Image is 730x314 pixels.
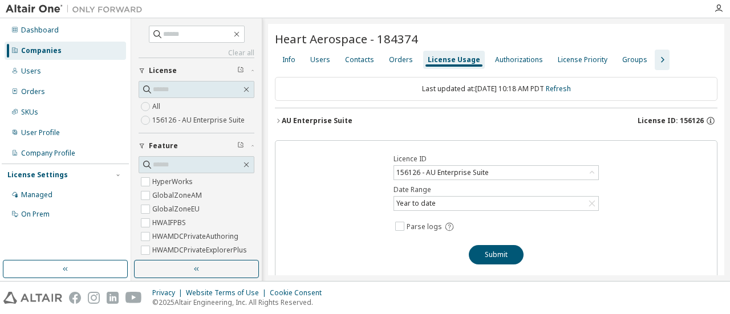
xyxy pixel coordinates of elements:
[152,202,202,216] label: GlobalZoneEU
[152,297,328,307] p: © 2025 Altair Engineering, Inc. All Rights Reserved.
[149,141,178,150] span: Feature
[21,108,38,117] div: SKUs
[310,55,330,64] div: Users
[152,243,249,257] label: HWAMDCPrivateExplorerPlus
[69,292,81,304] img: facebook.svg
[427,275,545,284] a: Download Transactional Log Parser
[107,292,119,304] img: linkedin.svg
[7,170,68,180] div: License Settings
[152,113,247,127] label: 156126 - AU Enterprise Suite
[3,292,62,304] img: altair_logo.svg
[125,292,142,304] img: youtube.svg
[394,185,599,194] label: Date Range
[21,149,75,158] div: Company Profile
[558,55,607,64] div: License Priority
[21,26,59,35] div: Dashboard
[237,141,244,150] span: Clear filter
[21,190,52,199] div: Managed
[428,55,480,64] div: License Usage
[152,257,184,271] label: HWAWPF
[282,116,352,125] div: AU Enterprise Suite
[345,55,374,64] div: Contacts
[6,3,148,15] img: Altair One
[21,210,50,219] div: On Prem
[152,216,188,230] label: HWAIFPBS
[394,166,598,180] div: 156126 - AU Enterprise Suite
[139,48,254,58] a: Clear all
[152,175,195,189] label: HyperWorks
[149,66,177,75] span: License
[546,84,571,93] a: Refresh
[152,288,186,297] div: Privacy
[152,230,241,243] label: HWAMDCPrivateAuthoring
[389,55,413,64] div: Orders
[282,55,295,64] div: Info
[469,245,524,264] button: Submit
[21,128,60,137] div: User Profile
[139,133,254,158] button: Feature
[139,58,254,83] button: License
[275,31,418,47] span: Heart Aerospace - 184374
[395,197,437,210] div: Year to date
[546,275,565,284] a: (md5)
[21,67,41,76] div: Users
[275,77,717,101] div: Last updated at: [DATE] 10:18 AM PDT
[270,288,328,297] div: Cookie Consent
[638,116,704,125] span: License ID: 156126
[275,108,717,133] button: AU Enterprise SuiteLicense ID: 156126
[88,292,100,304] img: instagram.svg
[395,166,490,179] div: 156126 - AU Enterprise Suite
[394,197,598,210] div: Year to date
[407,222,442,231] span: Parse logs
[21,87,45,96] div: Orders
[21,46,62,55] div: Companies
[152,100,163,113] label: All
[394,154,599,164] label: Licence ID
[237,66,244,75] span: Clear filter
[495,55,543,64] div: Authorizations
[622,55,647,64] div: Groups
[152,189,204,202] label: GlobalZoneAM
[186,288,270,297] div: Website Terms of Use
